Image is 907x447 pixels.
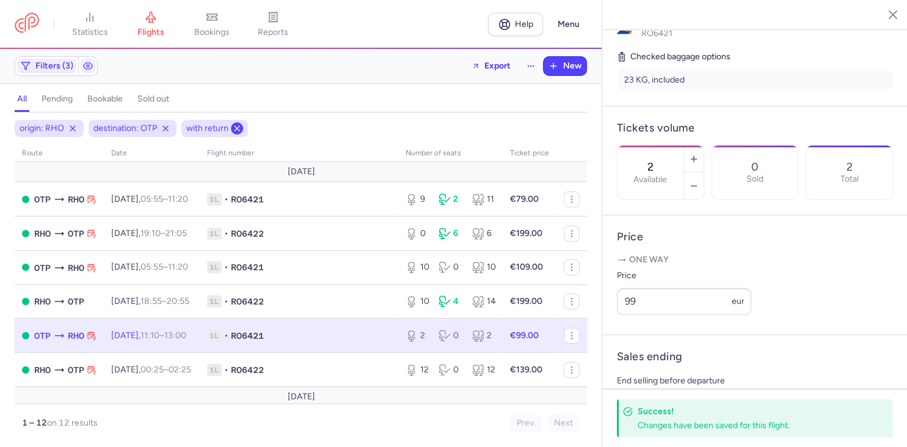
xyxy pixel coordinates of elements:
span: • [224,193,228,205]
span: – [140,228,187,238]
span: OTP [34,193,51,206]
a: reports [242,11,304,38]
span: 1L [207,295,222,308]
time: 00:25 [140,364,164,375]
span: [DATE] [287,167,315,177]
div: 9 [406,193,429,205]
h4: Price [617,230,893,244]
time: 11:20 [168,262,188,272]
p: End selling before departure [617,374,893,388]
span: statistics [72,27,108,38]
button: Export [464,56,519,76]
span: OTP [68,227,84,240]
button: Prev. [510,414,542,432]
span: • [224,364,228,376]
strong: €199.00 [510,228,542,238]
span: RHO [34,295,51,308]
div: 12 [406,364,429,376]
th: Ticket price [503,144,556,163]
span: – [140,364,191,375]
span: – [140,330,186,341]
strong: €79.00 [510,194,539,204]
time: 05:55 [140,262,163,272]
span: RO6421 [231,330,264,342]
div: 10 [472,261,495,273]
span: reports [258,27,288,38]
time: 18:55 [140,296,162,306]
span: OTP [34,329,51,342]
span: OTP [68,363,84,377]
li: 23 KG, included [617,69,893,91]
span: flights [137,27,164,38]
span: 1L [207,227,222,240]
div: 2 [472,330,495,342]
span: • [224,261,228,273]
div: 10 [406,261,429,273]
span: bookings [194,27,230,38]
span: • [224,295,228,308]
span: • [224,330,228,342]
p: 0 [751,161,759,173]
span: RO6422 [231,364,264,376]
div: 2 [406,330,429,342]
span: 1L [207,330,222,342]
span: RO6421 [231,261,264,273]
a: bookings [181,11,242,38]
a: Help [488,13,543,36]
span: origin: RHO [20,122,64,135]
time: 11:10 [140,330,159,341]
span: RHO [34,227,51,240]
span: [DATE], [111,296,189,306]
h4: sold out [137,94,169,105]
span: RHO [68,329,84,342]
span: RHO [68,193,84,206]
span: OTP [34,261,51,275]
span: [DATE], [111,228,187,238]
time: 19:10 [140,228,161,238]
h4: bookable [87,94,123,105]
span: [DATE], [111,330,186,341]
div: 6 [439,227,462,240]
label: Price [617,268,751,283]
div: 4 [439,295,462,308]
span: with return [186,122,228,135]
h4: pending [42,94,73,105]
span: OTP [68,295,84,308]
span: – [140,262,188,272]
div: Changes have been saved for this flight. [638,419,866,431]
span: RHO [68,261,84,275]
label: Available [633,175,667,185]
th: route [15,144,104,163]
span: RO6421 [231,193,264,205]
span: [DATE] [287,392,315,402]
div: 12 [472,364,495,376]
span: 1L [207,364,222,376]
span: 1L [207,261,222,273]
strong: €99.00 [510,330,539,341]
time: 05:55 [140,194,163,204]
time: 20:55 [167,296,189,306]
span: eur [732,296,745,306]
button: Filters (3) [15,57,78,75]
span: on 12 results [47,418,98,428]
th: date [104,144,200,163]
input: --- [617,288,751,315]
h4: all [17,94,27,105]
div: 0 [439,330,462,342]
h5: Checked baggage options [617,50,893,64]
button: Next [547,414,580,432]
button: New [544,57,586,75]
div: 6 [472,227,495,240]
time: 13:00 [164,330,186,341]
a: flights [120,11,181,38]
time: 21:05 [166,228,187,238]
time: 11:20 [168,194,188,204]
div: 0 [406,227,429,240]
time: 02:25 [169,364,191,375]
span: 1L [207,193,222,205]
p: Sold [746,174,763,184]
span: [DATE], [111,262,188,272]
span: Help [515,20,533,29]
span: RHO [34,363,51,377]
span: RO6422 [231,227,264,240]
